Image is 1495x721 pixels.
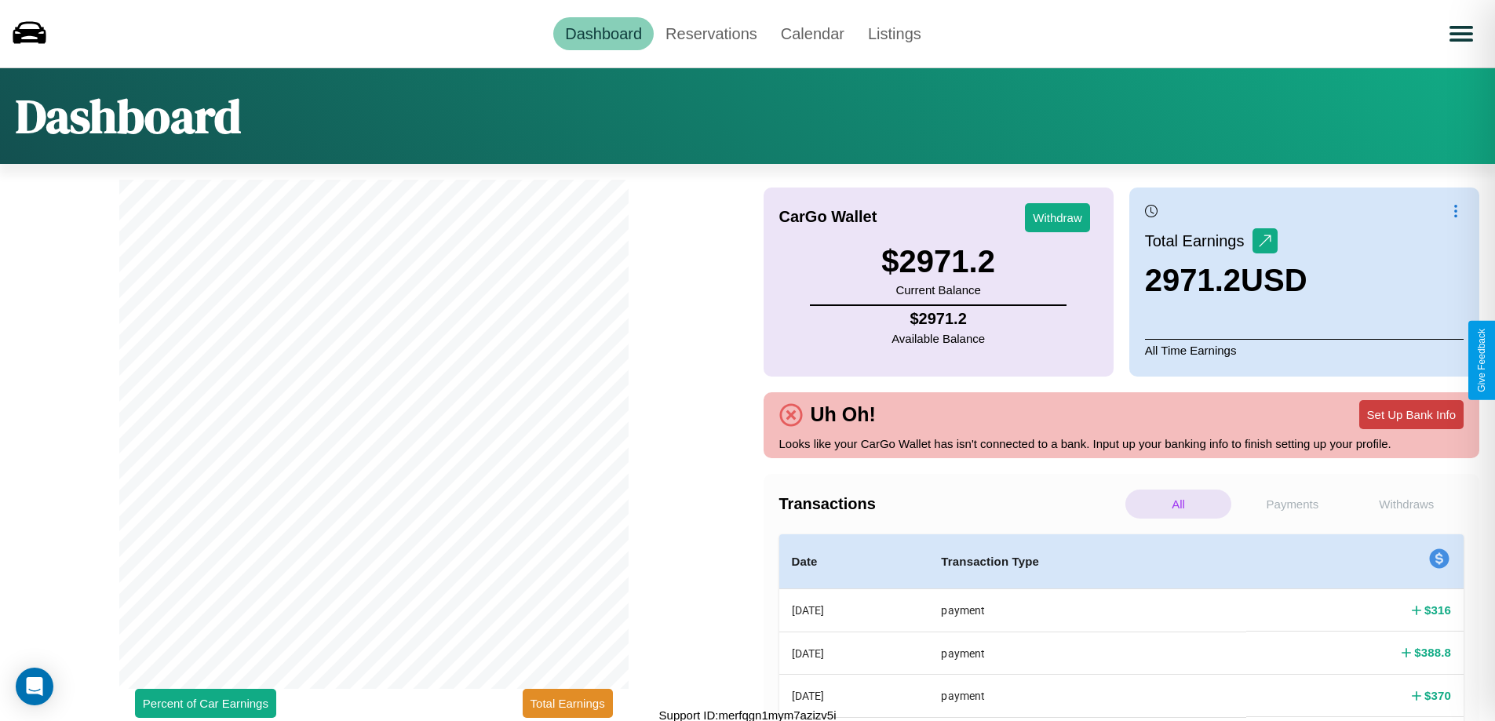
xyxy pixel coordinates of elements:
div: Open Intercom Messenger [16,668,53,705]
button: Open menu [1439,12,1483,56]
p: Withdraws [1354,490,1460,519]
h4: $ 388.8 [1414,644,1451,661]
th: payment [928,675,1246,717]
button: Total Earnings [523,689,613,718]
button: Set Up Bank Info [1359,400,1464,429]
button: Percent of Car Earnings [135,689,276,718]
th: [DATE] [779,589,929,632]
h4: $ 316 [1424,602,1451,618]
h4: Date [792,552,917,571]
h3: 2971.2 USD [1145,263,1307,298]
div: Give Feedback [1476,329,1487,392]
h4: $ 2971.2 [892,310,985,328]
h4: Transaction Type [941,552,1234,571]
p: All [1125,490,1231,519]
p: Available Balance [892,328,985,349]
th: [DATE] [779,632,929,674]
a: Listings [856,17,933,50]
th: [DATE] [779,675,929,717]
h4: CarGo Wallet [779,208,877,226]
button: Withdraw [1025,203,1090,232]
a: Dashboard [553,17,654,50]
a: Calendar [769,17,856,50]
th: payment [928,632,1246,674]
p: Payments [1239,490,1345,519]
p: All Time Earnings [1145,339,1464,361]
p: Looks like your CarGo Wallet has isn't connected to a bank. Input up your banking info to finish ... [779,433,1464,454]
p: Current Balance [881,279,995,300]
h4: Uh Oh! [803,403,884,426]
h4: Transactions [779,495,1121,513]
h1: Dashboard [16,84,241,148]
p: Total Earnings [1145,227,1253,255]
a: Reservations [654,17,769,50]
th: payment [928,589,1246,632]
h4: $ 370 [1424,687,1451,704]
h3: $ 2971.2 [881,244,995,279]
